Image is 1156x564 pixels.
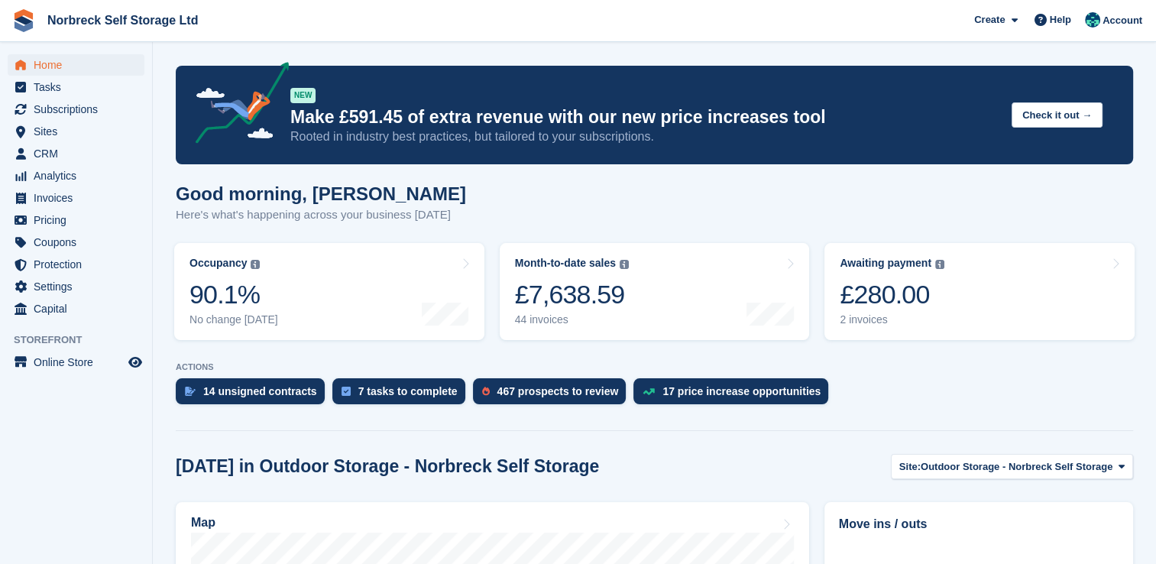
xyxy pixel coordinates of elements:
div: £280.00 [840,279,944,310]
div: NEW [290,88,316,103]
span: Create [974,12,1005,28]
div: Occupancy [189,257,247,270]
button: Site: Outdoor Storage - Norbreck Self Storage [891,454,1133,479]
a: Occupancy 90.1% No change [DATE] [174,243,484,340]
div: No change [DATE] [189,313,278,326]
img: prospect-51fa495bee0391a8d652442698ab0144808aea92771e9ea1ae160a38d050c398.svg [482,387,490,396]
span: Invoices [34,187,125,209]
p: ACTIONS [176,362,1133,372]
div: 2 invoices [840,313,944,326]
span: Tasks [34,76,125,98]
a: menu [8,165,144,186]
img: price_increase_opportunities-93ffe204e8149a01c8c9dc8f82e8f89637d9d84a8eef4429ea346261dce0b2c0.svg [643,388,655,395]
a: menu [8,276,144,297]
div: Awaiting payment [840,257,931,270]
span: Online Store [34,352,125,373]
div: 467 prospects to review [497,385,619,397]
span: Account [1103,13,1142,28]
a: menu [8,76,144,98]
a: 7 tasks to complete [332,378,473,412]
img: stora-icon-8386f47178a22dfd0bd8f6a31ec36ba5ce8667c1dd55bd0f319d3a0aa187defe.svg [12,9,35,32]
a: menu [8,209,144,231]
a: menu [8,54,144,76]
span: Home [34,54,125,76]
div: 44 invoices [515,313,629,326]
a: 14 unsigned contracts [176,378,332,412]
img: task-75834270c22a3079a89374b754ae025e5fb1db73e45f91037f5363f120a921f8.svg [342,387,351,396]
div: Month-to-date sales [515,257,616,270]
a: menu [8,187,144,209]
span: CRM [34,143,125,164]
div: 7 tasks to complete [358,385,458,397]
a: Month-to-date sales £7,638.59 44 invoices [500,243,810,340]
h2: [DATE] in Outdoor Storage - Norbreck Self Storage [176,456,599,477]
a: menu [8,99,144,120]
a: Awaiting payment £280.00 2 invoices [824,243,1135,340]
span: Help [1050,12,1071,28]
span: Storefront [14,332,152,348]
a: menu [8,352,144,373]
span: Subscriptions [34,99,125,120]
span: Capital [34,298,125,319]
span: Settings [34,276,125,297]
a: Norbreck Self Storage Ltd [41,8,204,33]
span: Coupons [34,232,125,253]
h1: Good morning, [PERSON_NAME] [176,183,466,204]
p: Rooted in industry best practices, but tailored to your subscriptions. [290,128,999,145]
a: menu [8,232,144,253]
img: icon-info-grey-7440780725fd019a000dd9b08b2336e03edf1995a4989e88bcd33f0948082b44.svg [935,260,944,269]
button: Check it out → [1012,102,1103,128]
a: menu [8,298,144,319]
div: 90.1% [189,279,278,310]
img: icon-info-grey-7440780725fd019a000dd9b08b2336e03edf1995a4989e88bcd33f0948082b44.svg [620,260,629,269]
a: 467 prospects to review [473,378,634,412]
span: Outdoor Storage - Norbreck Self Storage [921,459,1112,475]
div: 14 unsigned contracts [203,385,317,397]
span: Site: [899,459,921,475]
a: menu [8,254,144,275]
h2: Move ins / outs [839,515,1119,533]
a: menu [8,143,144,164]
span: Sites [34,121,125,142]
p: Make £591.45 of extra revenue with our new price increases tool [290,106,999,128]
span: Protection [34,254,125,275]
p: Here's what's happening across your business [DATE] [176,206,466,224]
div: 17 price increase opportunities [662,385,821,397]
a: menu [8,121,144,142]
img: contract_signature_icon-13c848040528278c33f63329250d36e43548de30e8caae1d1a13099fd9432cc5.svg [185,387,196,396]
img: icon-info-grey-7440780725fd019a000dd9b08b2336e03edf1995a4989e88bcd33f0948082b44.svg [251,260,260,269]
div: £7,638.59 [515,279,629,310]
img: Sally King [1085,12,1100,28]
img: price-adjustments-announcement-icon-8257ccfd72463d97f412b2fc003d46551f7dbcb40ab6d574587a9cd5c0d94... [183,62,290,149]
a: Preview store [126,353,144,371]
span: Pricing [34,209,125,231]
a: 17 price increase opportunities [633,378,836,412]
span: Analytics [34,165,125,186]
h2: Map [191,516,215,530]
